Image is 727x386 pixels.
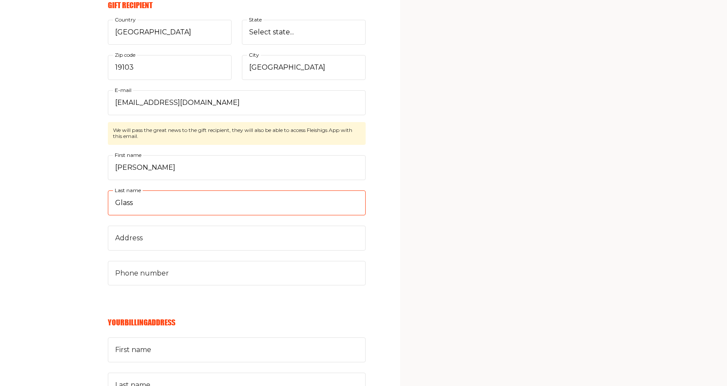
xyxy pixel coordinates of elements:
[108,337,366,362] input: First name
[108,155,366,180] input: First name
[108,90,366,115] input: E-mail
[113,50,137,60] label: Zip code
[113,15,137,25] label: Country
[108,190,366,215] input: Last name
[108,55,232,80] input: Zip code
[113,150,143,160] label: First name
[108,0,366,10] h6: Gift recipient
[113,86,133,95] label: E-mail
[242,55,366,80] input: City
[247,50,261,60] label: City
[108,122,366,145] span: We will pass the great news to the gift recipient, they will also be able to access Fleishigs App...
[108,226,366,251] input: Address
[242,20,366,45] select: State
[247,15,263,25] label: State
[108,261,366,286] input: Phone number
[108,20,232,45] select: Country
[108,318,366,327] h6: Your Billing Address
[113,186,143,195] label: Last name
